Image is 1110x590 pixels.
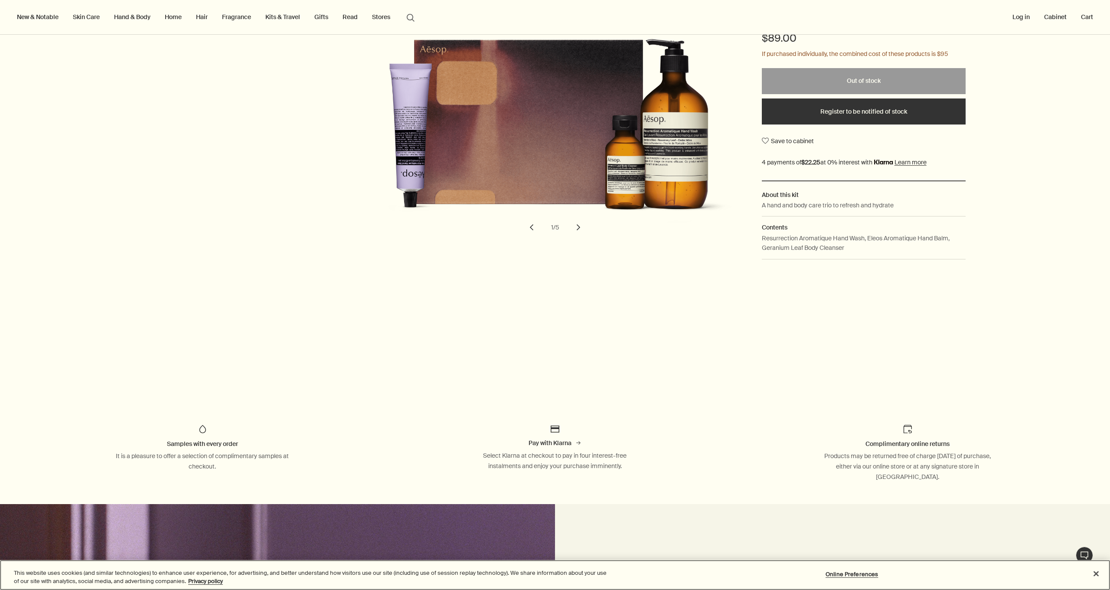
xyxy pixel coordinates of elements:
img: Icon of a droplet [197,424,208,434]
a: Hair [194,11,209,23]
button: Register to be notified of stock [762,98,966,125]
button: previous slide [522,218,541,237]
a: Home [163,11,183,23]
button: Cart [1079,11,1095,23]
button: Log in [1011,11,1032,23]
a: Skin Care [71,11,101,23]
h2: Contents [762,223,966,232]
button: Open search [403,9,418,25]
a: Kits & Travel [264,11,302,23]
a: Card IconPay with KlarnaSelect Klarna at checkout to pay in four interest-free instalments and en... [387,424,722,471]
button: New & Notable [15,11,60,23]
button: Live Assistance [1076,547,1093,564]
div: Products may be returned free of charge [DATE] of purchase, either via our online store or at any... [821,451,994,482]
div: It is a pleasure to offer a selection of complimentary samples at checkout. [116,451,289,472]
div: Select Klarna at checkout to pay in four interest-free instalments and enjoy your purchase immine... [468,451,642,472]
button: Online Preferences, Opens the preference center dialog [825,566,879,583]
button: Save to cabinet [762,133,814,149]
p: A hand and body care trio to refresh and hydrate [762,200,894,210]
button: Out of stock - $89.00 [762,68,966,94]
span: Complimentary online returns [865,440,950,448]
button: next slide [569,218,588,237]
a: Gifts [313,11,330,23]
div: This website uses cookies (and similar technologies) to enhance user experience, for advertising,... [14,569,610,586]
img: Return icon [902,424,913,434]
a: Fragrance [220,11,253,23]
a: Hand & Body [112,11,152,23]
span: $89.00 [762,31,797,45]
a: Cabinet [1042,11,1068,23]
p: Resurrection Aromatique Hand Wash, Eleos Aromatique Hand Balm, Geranium Leaf Body Cleanser [762,233,966,253]
button: Close [1087,564,1106,583]
a: More information about your privacy, opens in a new tab [188,577,223,585]
button: Stores [370,11,392,23]
a: Read [341,11,359,23]
p: If purchased individually, the combined cost of these products is $95 [762,49,948,59]
img: Card Icon [550,424,560,434]
h2: About this kit [762,190,966,200]
span: Samples with every order [167,440,238,448]
span: Pay with Klarna [529,439,571,447]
